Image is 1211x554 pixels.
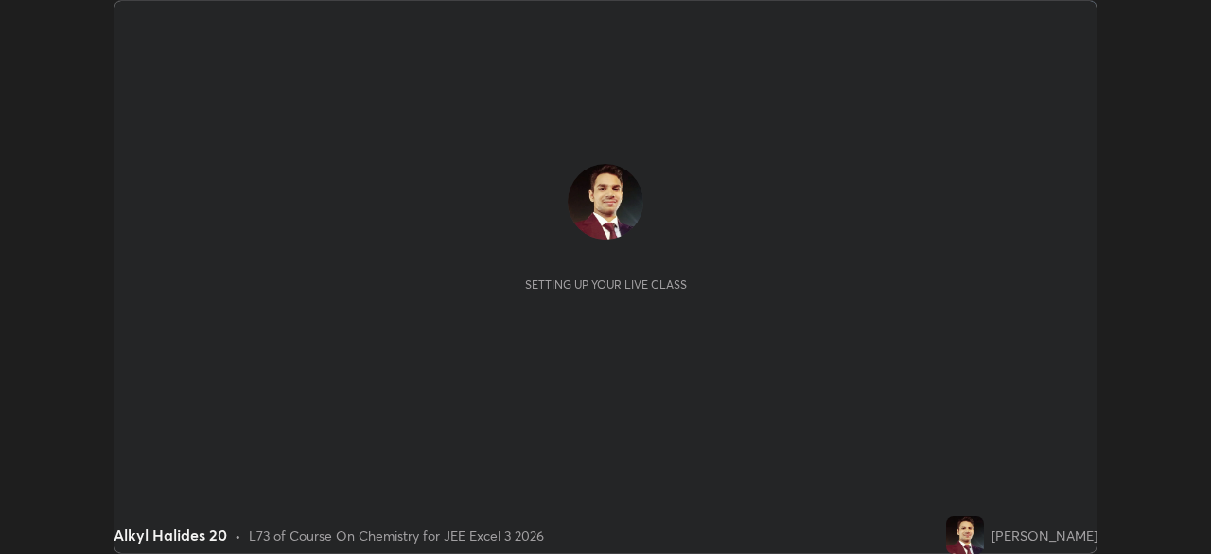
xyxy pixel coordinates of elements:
[235,526,241,545] div: •
[946,516,984,554] img: 9c5970aafb87463c99e06f9958a33fc6.jpg
[114,524,227,546] div: Alkyl Halides 20
[525,277,687,292] div: Setting up your live class
[249,526,544,545] div: L73 of Course On Chemistry for JEE Excel 3 2026
[568,164,643,240] img: 9c5970aafb87463c99e06f9958a33fc6.jpg
[992,526,1097,545] div: [PERSON_NAME]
